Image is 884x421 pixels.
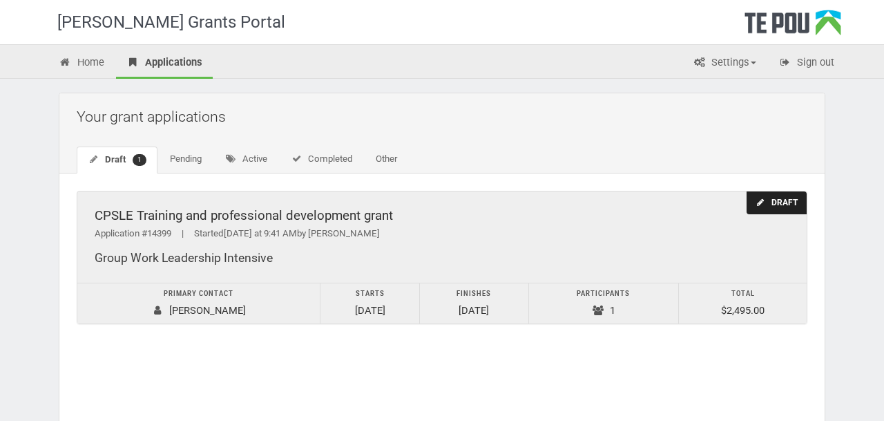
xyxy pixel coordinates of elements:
[427,287,521,301] div: Finishes
[171,228,194,238] span: |
[224,228,297,238] span: [DATE] at 9:41 AM
[159,147,213,173] a: Pending
[214,147,278,173] a: Active
[95,251,789,265] div: Group Work Leadership Intensive
[84,287,313,301] div: Primary contact
[280,147,363,173] a: Completed
[686,287,800,301] div: Total
[744,10,841,44] div: Te Pou Logo
[95,209,789,223] div: CPSLE Training and professional development grant
[116,48,213,79] a: Applications
[133,154,146,166] span: 1
[420,283,529,324] td: [DATE]
[365,147,408,173] a: Other
[320,283,419,324] td: [DATE]
[327,287,412,301] div: Starts
[682,48,767,79] a: Settings
[77,100,814,133] h2: Your grant applications
[95,227,789,241] div: Application #14399 Started by [PERSON_NAME]
[768,48,845,79] a: Sign out
[77,283,320,324] td: [PERSON_NAME]
[528,283,678,324] td: 1
[536,287,671,301] div: Participants
[679,283,807,324] td: $2,495.00
[48,48,115,79] a: Home
[77,147,157,174] a: Draft
[747,191,807,214] div: Draft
